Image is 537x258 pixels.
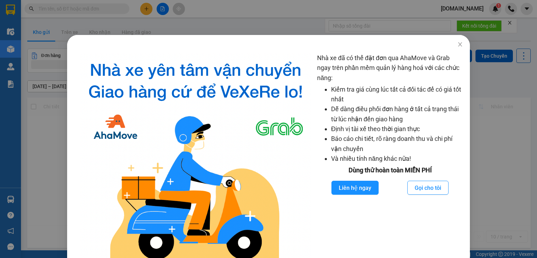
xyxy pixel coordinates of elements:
[331,124,463,134] li: Định vị tài xế theo thời gian thực
[331,134,463,154] li: Báo cáo chi tiết, rõ ràng doanh thu và chi phí vận chuyển
[407,181,449,195] button: Gọi cho tôi
[415,184,441,192] span: Gọi cho tôi
[331,104,463,124] li: Dễ dàng điều phối đơn hàng ở tất cả trạng thái từ lúc nhận đến giao hàng
[331,154,463,164] li: Và nhiều tính năng khác nữa!
[331,181,379,195] button: Liên hệ ngay
[331,85,463,105] li: Kiểm tra giá cùng lúc tất cả đối tác để có giá tốt nhất
[339,184,371,192] span: Liên hệ ngay
[457,42,463,47] span: close
[317,165,463,175] div: Dùng thử hoàn toàn MIỄN PHÍ
[450,35,470,55] button: Close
